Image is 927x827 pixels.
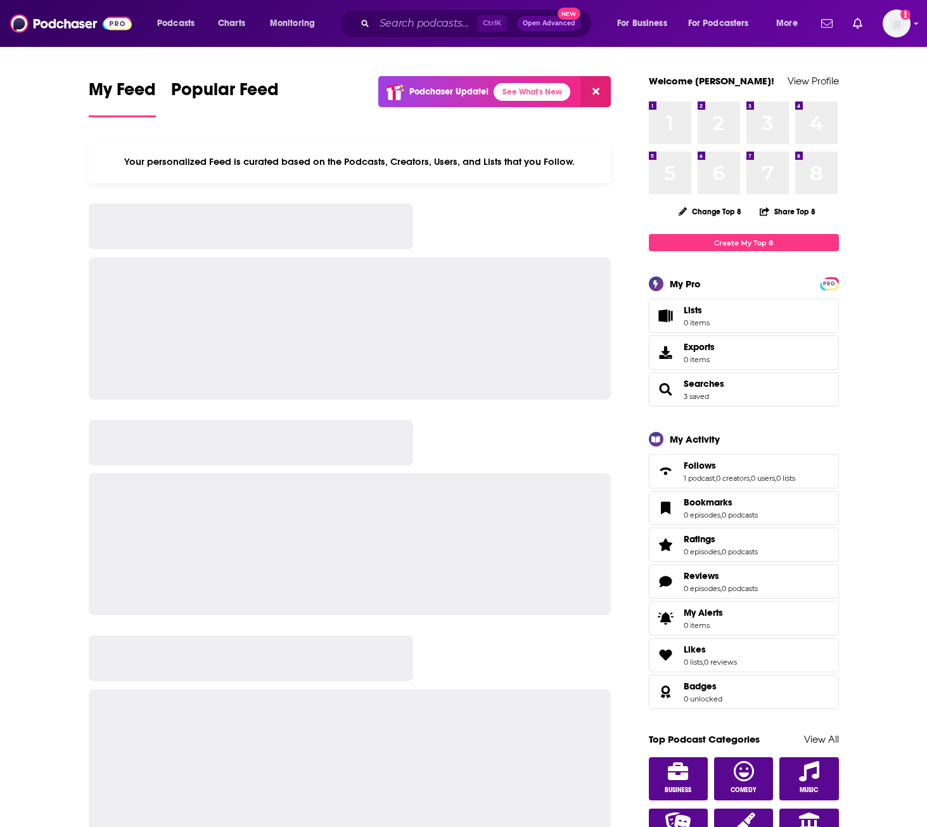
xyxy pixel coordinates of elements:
span: Bookmarks [649,491,839,525]
a: View Profile [788,75,839,87]
span: Comedy [731,786,757,794]
span: Popular Feed [171,79,279,108]
a: Follows [653,462,679,480]
span: , [720,584,722,593]
a: 0 podcasts [722,584,758,593]
a: 0 users [751,474,775,483]
span: Podcasts [157,15,195,32]
a: View All [804,733,839,745]
span: Ratings [684,533,715,545]
a: Comedy [714,757,774,800]
span: Follows [684,460,716,471]
span: Charts [218,15,245,32]
span: Monitoring [270,15,315,32]
a: 0 podcasts [722,511,758,519]
span: Badges [684,680,717,692]
a: Exports [649,335,839,370]
button: Show profile menu [883,10,911,37]
span: New [558,8,580,20]
a: 0 lists [776,474,795,483]
span: Reviews [649,564,839,599]
div: Your personalized Feed is curated based on the Podcasts, Creators, Users, and Lists that you Follow. [89,140,611,183]
input: Search podcasts, credits, & more... [374,13,477,34]
span: Exports [653,344,679,361]
img: Podchaser - Follow, Share and Rate Podcasts [10,11,132,36]
a: 3 saved [684,392,709,401]
a: Bookmarks [684,497,758,508]
a: Popular Feed [171,79,279,117]
span: For Business [617,15,667,32]
a: Bookmarks [653,499,679,517]
img: User Profile [883,10,911,37]
a: Business [649,757,708,800]
a: Badges [653,683,679,701]
span: PRO [822,279,837,289]
a: 0 podcasts [722,547,758,556]
a: See What's New [494,83,570,101]
span: 0 items [684,621,723,630]
a: Welcome [PERSON_NAME]! [649,75,774,87]
span: More [776,15,798,32]
button: Change Top 8 [671,204,750,219]
span: Badges [649,675,839,709]
a: 1 podcast [684,474,715,483]
span: Searches [649,372,839,407]
a: Likes [653,646,679,664]
span: My Feed [89,79,156,108]
div: Search podcasts, credits, & more... [352,9,604,38]
span: Reviews [684,570,719,582]
span: , [703,658,704,667]
button: Share Top 8 [759,199,816,224]
span: Likes [649,638,839,672]
a: Searches [684,378,724,389]
span: Ctrl K [477,15,507,32]
a: Badges [684,680,722,692]
span: Bookmarks [684,497,732,508]
span: Business [665,786,691,794]
span: Ratings [649,528,839,562]
span: Lists [653,307,679,325]
span: Exports [684,341,715,353]
span: My Alerts [684,607,723,618]
a: Show notifications dropdown [816,13,838,34]
a: 0 unlocked [684,694,722,703]
span: Open Advanced [523,20,575,27]
a: 0 episodes [684,584,720,593]
a: My Alerts [649,601,839,635]
a: Ratings [684,533,758,545]
span: , [775,474,776,483]
a: Lists [649,299,839,333]
a: Ratings [653,536,679,554]
span: , [720,511,722,519]
svg: Add a profile image [900,10,911,20]
a: Charts [210,13,253,34]
a: 0 episodes [684,547,720,556]
button: open menu [261,13,331,34]
a: Reviews [653,573,679,590]
span: Lists [684,304,702,316]
a: My Feed [89,79,156,117]
div: My Pro [670,278,701,290]
a: Searches [653,381,679,398]
p: Podchaser Update! [409,86,489,97]
span: For Podcasters [688,15,749,32]
button: Open AdvancedNew [517,16,581,31]
a: Music [779,757,839,800]
a: Reviews [684,570,758,582]
span: Logged in as evankrask [883,10,911,37]
a: PRO [822,278,837,288]
a: Top Podcast Categories [649,733,760,745]
span: Music [800,786,818,794]
a: Create My Top 8 [649,234,839,251]
span: Likes [684,644,706,655]
span: , [750,474,751,483]
a: 0 creators [716,474,750,483]
div: My Activity [670,433,720,445]
span: , [715,474,716,483]
span: My Alerts [653,609,679,627]
span: Lists [684,304,710,316]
